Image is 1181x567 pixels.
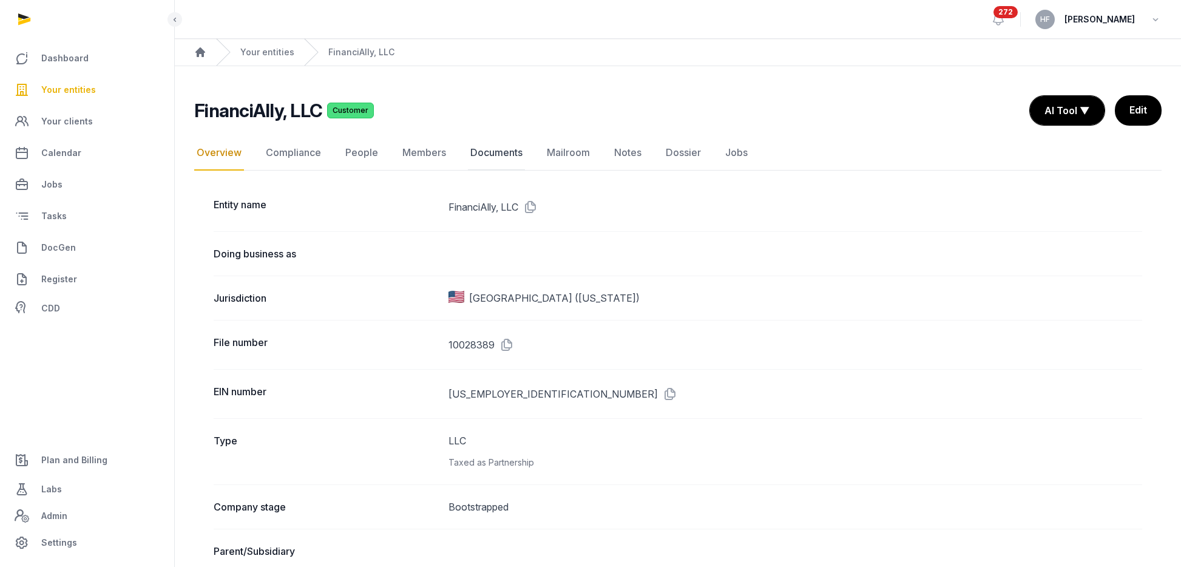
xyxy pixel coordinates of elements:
[469,291,640,305] span: [GEOGRAPHIC_DATA] ([US_STATE])
[448,500,1143,514] dd: Bootstrapped
[194,135,244,171] a: Overview
[468,135,525,171] a: Documents
[10,504,164,528] a: Admin
[214,197,439,217] dt: Entity name
[10,44,164,73] a: Dashboard
[612,135,644,171] a: Notes
[41,209,67,223] span: Tasks
[214,433,439,470] dt: Type
[41,453,107,467] span: Plan and Billing
[41,51,89,66] span: Dashboard
[194,100,322,121] h2: FinanciAlly, LLC
[41,146,81,160] span: Calendar
[41,114,93,129] span: Your clients
[214,291,439,305] dt: Jurisdiction
[10,75,164,104] a: Your entities
[1115,95,1162,126] a: Edit
[41,272,77,287] span: Register
[400,135,448,171] a: Members
[10,446,164,475] a: Plan and Billing
[41,301,60,316] span: CDD
[723,135,750,171] a: Jobs
[663,135,703,171] a: Dossier
[10,233,164,262] a: DocGen
[448,197,1143,217] dd: FinanciAlly, LLC
[41,177,63,192] span: Jobs
[544,135,592,171] a: Mailroom
[448,455,1143,470] div: Taxed as Partnership
[41,83,96,97] span: Your entities
[327,103,374,118] span: Customer
[214,500,439,514] dt: Company stage
[1064,12,1135,27] span: [PERSON_NAME]
[41,482,62,497] span: Labs
[41,535,77,550] span: Settings
[214,246,439,261] dt: Doing business as
[10,138,164,168] a: Calendar
[10,265,164,294] a: Register
[41,240,76,255] span: DocGen
[1035,10,1055,29] button: HF
[194,135,1162,171] nav: Tabs
[175,39,1181,66] nav: Breadcrumb
[10,202,164,231] a: Tasks
[41,509,67,523] span: Admin
[448,384,1143,404] dd: [US_EMPLOYER_IDENTIFICATION_NUMBER]
[214,335,439,355] dt: File number
[10,107,164,136] a: Your clients
[448,433,1143,470] dd: LLC
[214,544,439,559] dt: Parent/Subsidiary
[448,335,1143,355] dd: 10028389
[10,170,164,199] a: Jobs
[993,6,1018,18] span: 272
[1030,96,1105,125] button: AI Tool ▼
[328,46,394,58] a: FinanciAlly, LLC
[214,384,439,404] dt: EIN number
[10,528,164,557] a: Settings
[263,135,323,171] a: Compliance
[240,46,294,58] a: Your entities
[10,296,164,321] a: CDD
[10,475,164,504] a: Labs
[343,135,381,171] a: People
[1040,16,1050,23] span: HF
